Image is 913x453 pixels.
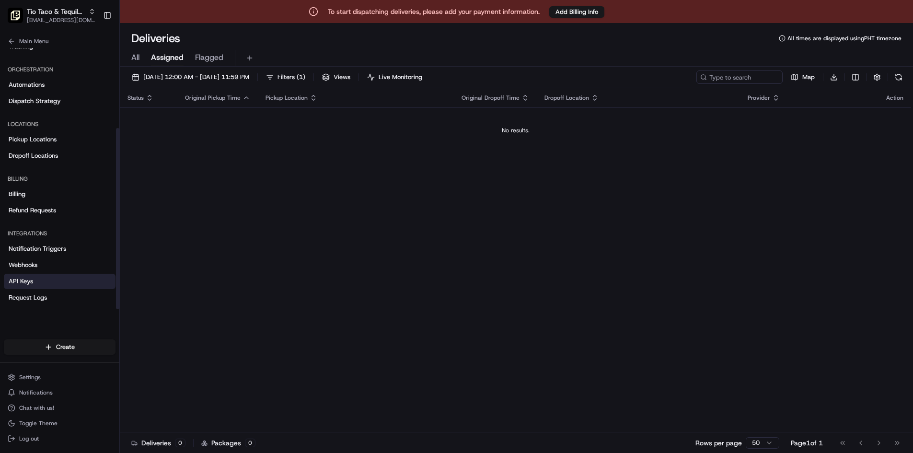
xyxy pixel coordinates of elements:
[149,123,174,134] button: See all
[787,35,901,42] span: All times are displayed using PHT timezone
[4,186,116,202] a: Billing
[68,237,116,245] a: Powered byPylon
[245,439,255,447] div: 0
[195,52,223,63] span: Flagged
[19,149,27,157] img: 1736555255976-a54dd68f-1ca7-489b-9aae-adbdc363a1c4
[185,94,241,102] span: Original Pickup Time
[262,70,310,84] button: Filters(1)
[19,389,53,396] span: Notifications
[131,31,180,46] h1: Deliveries
[10,139,25,155] img: Brittany Newman
[175,439,185,447] div: 0
[695,438,742,448] p: Rows per page
[151,52,184,63] span: Assigned
[131,438,185,448] div: Deliveries
[4,417,116,430] button: Toggle Theme
[27,16,95,24] button: [EMAIL_ADDRESS][DOMAIN_NAME]
[892,70,905,84] button: Refresh
[549,6,604,18] button: Add Billing Info
[9,293,47,302] span: Request Logs
[124,127,907,134] div: No results.
[266,94,308,102] span: Pickup Location
[19,404,54,412] span: Chat with us!
[25,62,158,72] input: Clear
[297,73,305,81] span: ( 1 )
[786,70,819,84] button: Map
[9,135,57,144] span: Pickup Locations
[363,70,427,84] button: Live Monitoring
[9,190,25,198] span: Billing
[163,94,174,106] button: Start new chat
[81,215,89,223] div: 💻
[4,93,116,109] a: Dispatch Strategy
[19,214,73,224] span: Knowledge Base
[9,206,56,215] span: Refund Requests
[95,238,116,245] span: Pylon
[10,125,64,132] div: Past conversations
[696,70,783,84] input: Type to search
[9,81,45,89] span: Automations
[4,274,116,289] a: API Keys
[10,38,174,54] p: Welcome 👋
[201,438,255,448] div: Packages
[27,7,85,16] button: Tio Taco & Tequila Bar ([US_STATE])
[85,149,104,156] span: [DATE]
[43,101,132,109] div: We're available if you need us!
[4,290,116,305] a: Request Logs
[9,151,58,160] span: Dropoff Locations
[4,226,116,241] div: Integrations
[127,70,254,84] button: [DATE] 12:00 AM - [DATE] 11:59 PM
[886,94,903,102] div: Action
[4,148,116,163] a: Dropoff Locations
[4,257,116,273] a: Webhooks
[77,210,158,228] a: 💻API Documentation
[748,94,770,102] span: Provider
[462,94,520,102] span: Original Dropoff Time
[6,210,77,228] a: 📗Knowledge Base
[19,37,48,45] span: Main Menu
[80,149,83,156] span: •
[4,401,116,415] button: Chat with us!
[9,277,33,286] span: API Keys
[4,432,116,445] button: Log out
[4,371,116,384] button: Settings
[9,97,61,105] span: Dispatch Strategy
[544,94,589,102] span: Dropoff Location
[328,7,540,16] p: To start dispatching deliveries, please add your payment information.
[4,386,116,399] button: Notifications
[30,174,78,182] span: [PERSON_NAME]
[131,52,139,63] span: All
[10,215,17,223] div: 📗
[379,73,422,81] span: Live Monitoring
[4,62,116,77] div: Orchestration
[4,339,116,355] button: Create
[30,149,78,156] span: [PERSON_NAME]
[80,174,83,182] span: •
[56,343,75,351] span: Create
[4,241,116,256] a: Notification Triggers
[4,77,116,93] a: Automations
[43,92,157,101] div: Start new chat
[4,35,116,48] button: Main Menu
[277,73,305,81] span: Filters
[334,73,350,81] span: Views
[318,70,355,84] button: Views
[19,175,27,183] img: 1736555255976-a54dd68f-1ca7-489b-9aae-adbdc363a1c4
[4,171,116,186] div: Billing
[4,203,116,218] a: Refund Requests
[802,73,815,81] span: Map
[791,438,823,448] div: Page 1 of 1
[19,373,41,381] span: Settings
[85,174,104,182] span: [DATE]
[10,92,27,109] img: 1736555255976-a54dd68f-1ca7-489b-9aae-adbdc363a1c4
[19,419,58,427] span: Toggle Theme
[10,10,29,29] img: Nash
[10,165,25,181] img: Masood Aslam
[8,8,23,23] img: Tio Taco & Tequila Bar (Delaware)
[9,244,66,253] span: Notification Triggers
[127,94,144,102] span: Status
[91,214,154,224] span: API Documentation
